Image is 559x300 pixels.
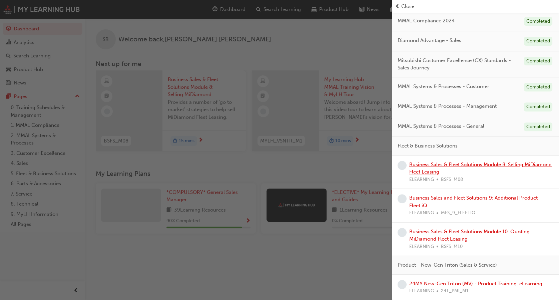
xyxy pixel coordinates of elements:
span: Mitsubishi Customer Excellence (CX) Standards - Sales Journey [398,57,519,72]
span: MMAL Systems & Processes - General [398,122,484,130]
span: BSFS_M10 [441,243,463,251]
span: learningRecordVerb_NONE-icon [398,280,407,289]
span: learningRecordVerb_NONE-icon [398,228,407,237]
span: ELEARNING [409,287,434,295]
span: MMAL Systems & Processes - Customer [398,83,489,90]
a: Business Sales & Fleet Solutions Module 10: Quoting MiDiamond Fleet Leasing [409,229,530,242]
span: MMAL Compliance 2024 [398,17,455,25]
div: Completed [524,83,552,92]
button: prev-iconClose [395,3,556,10]
a: 24MY New-Gen Triton (MV) - Product Training: eLearning [409,281,542,287]
span: BSFS_M08 [441,176,463,184]
a: Business Sales & Fleet Solutions Module 8: Selling MiDiamond Fleet Leasing [409,162,552,175]
span: Diamond Advantage - Sales [398,37,461,44]
div: Completed [524,17,552,26]
div: Completed [524,122,552,131]
span: Product - New-Gen Triton (Sales & Service) [398,261,497,269]
span: Close [401,3,414,10]
span: 24T_PMI_M1 [441,287,469,295]
span: prev-icon [395,3,400,10]
span: MFS_9_FLEETIQ [441,209,475,217]
span: Fleet & Business Solutions [398,142,458,150]
span: MMAL Systems & Processes - Management [398,102,497,110]
span: learningRecordVerb_NONE-icon [398,161,407,170]
a: Business Sales and Fleet Solutions 9: Additional Product – Fleet iQ [409,195,543,209]
div: Completed [524,102,552,111]
span: ELEARNING [409,209,434,217]
span: learningRecordVerb_NONE-icon [398,194,407,203]
span: ELEARNING [409,176,434,184]
span: ELEARNING [409,243,434,251]
div: Completed [524,37,552,46]
div: Completed [524,57,552,66]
